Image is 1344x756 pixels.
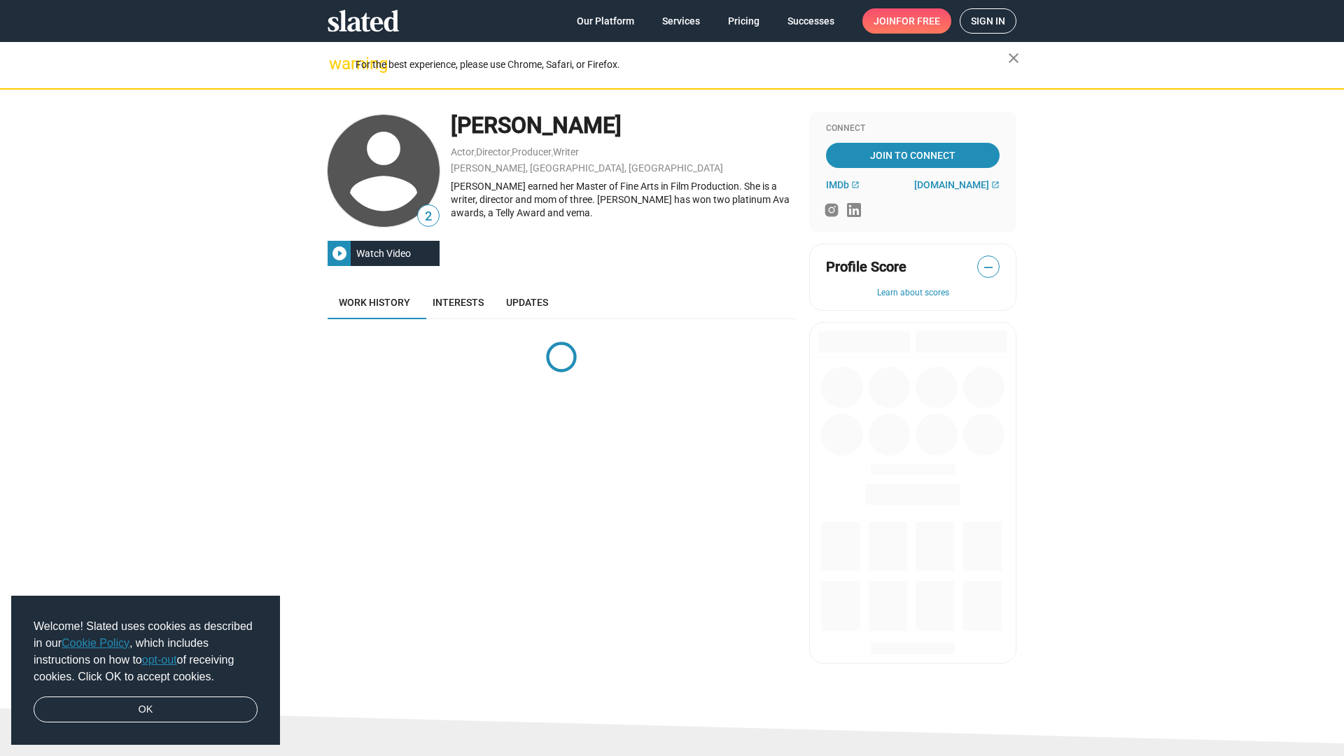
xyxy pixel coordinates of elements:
[914,179,989,190] span: [DOMAIN_NAME]
[476,146,510,157] a: Director
[829,143,997,168] span: Join To Connect
[451,146,475,157] a: Actor
[826,179,860,190] a: IMDb
[339,297,410,308] span: Work history
[971,9,1005,33] span: Sign in
[510,149,512,157] span: ,
[826,179,849,190] span: IMDb
[11,596,280,745] div: cookieconsent
[826,288,1000,299] button: Learn about scores
[552,149,553,157] span: ,
[328,241,440,266] button: Watch Video
[662,8,700,34] span: Services
[566,8,645,34] a: Our Platform
[351,241,416,266] div: Watch Video
[960,8,1016,34] a: Sign in
[651,8,711,34] a: Services
[553,146,579,157] a: Writer
[914,179,1000,190] a: [DOMAIN_NAME]
[451,111,795,141] div: [PERSON_NAME]
[451,180,795,219] div: [PERSON_NAME] earned her Master of Fine Arts in Film Production. She is a writer, director and mo...
[34,618,258,685] span: Welcome! Slated uses cookies as described in our , which includes instructions on how to of recei...
[717,8,771,34] a: Pricing
[776,8,846,34] a: Successes
[728,8,759,34] span: Pricing
[356,55,1008,74] div: For the best experience, please use Chrome, Safari, or Firefox.
[1005,50,1022,66] mat-icon: close
[874,8,940,34] span: Join
[329,55,346,72] mat-icon: warning
[577,8,634,34] span: Our Platform
[978,258,999,276] span: —
[421,286,495,319] a: Interests
[495,286,559,319] a: Updates
[62,637,129,649] a: Cookie Policy
[787,8,834,34] span: Successes
[826,123,1000,134] div: Connect
[433,297,484,308] span: Interests
[826,258,906,276] span: Profile Score
[331,245,348,262] mat-icon: play_circle_filled
[862,8,951,34] a: Joinfor free
[896,8,940,34] span: for free
[328,286,421,319] a: Work history
[851,181,860,189] mat-icon: open_in_new
[475,149,476,157] span: ,
[418,207,439,226] span: 2
[991,181,1000,189] mat-icon: open_in_new
[451,162,723,174] a: [PERSON_NAME], [GEOGRAPHIC_DATA], [GEOGRAPHIC_DATA]
[512,146,552,157] a: Producer
[506,297,548,308] span: Updates
[34,696,258,723] a: dismiss cookie message
[142,654,177,666] a: opt-out
[826,143,1000,168] a: Join To Connect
